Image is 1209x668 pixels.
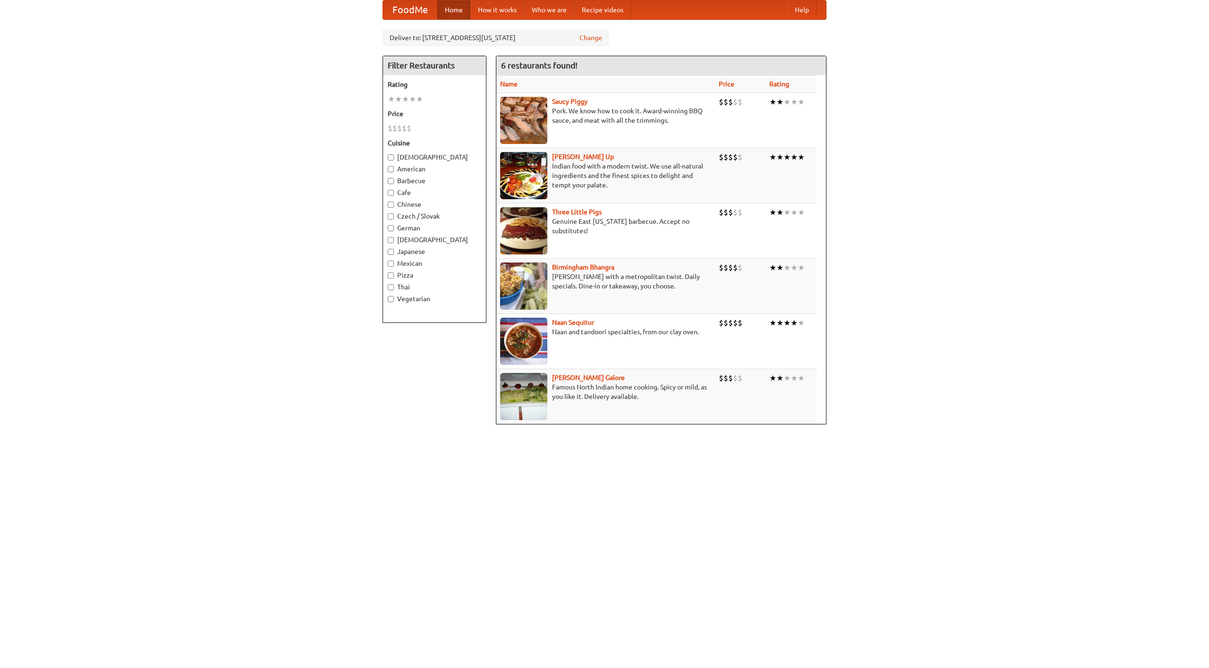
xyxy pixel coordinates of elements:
[388,200,481,209] label: Chinese
[728,373,733,383] li: $
[388,109,481,118] h5: Price
[791,207,798,218] li: ★
[783,373,791,383] li: ★
[383,0,437,19] a: FoodMe
[728,262,733,273] li: $
[552,98,587,105] a: Saucy Piggy
[719,152,724,162] li: $
[776,262,783,273] li: ★
[388,237,394,243] input: [DEMOGRAPHIC_DATA]
[728,318,733,328] li: $
[388,261,394,267] input: Mexican
[791,97,798,107] li: ★
[798,318,805,328] li: ★
[388,282,481,292] label: Thai
[769,152,776,162] li: ★
[724,152,728,162] li: $
[724,97,728,107] li: $
[388,94,395,104] li: ★
[500,106,711,125] p: Pork. We know how to cook it. Award-winning BBQ sauce, and meat with all the trimmings.
[738,97,742,107] li: $
[388,188,481,197] label: Cafe
[776,318,783,328] li: ★
[388,284,394,290] input: Thai
[733,262,738,273] li: $
[500,97,547,144] img: saucy.jpg
[787,0,817,19] a: Help
[769,207,776,218] li: ★
[738,207,742,218] li: $
[388,296,394,302] input: Vegetarian
[388,249,394,255] input: Japanese
[402,94,409,104] li: ★
[783,262,791,273] li: ★
[776,97,783,107] li: ★
[402,123,407,134] li: $
[769,318,776,328] li: ★
[388,213,394,220] input: Czech / Slovak
[552,319,594,326] a: Naan Sequitur
[500,327,711,337] p: Naan and tandoori specialties, from our clay oven.
[388,164,481,174] label: American
[500,80,518,88] a: Name
[416,94,423,104] li: ★
[738,262,742,273] li: $
[798,152,805,162] li: ★
[738,152,742,162] li: $
[733,97,738,107] li: $
[738,318,742,328] li: $
[769,80,789,88] a: Rating
[798,262,805,273] li: ★
[500,217,711,236] p: Genuine East [US_STATE] barbecue. Accept no substitutes!
[791,262,798,273] li: ★
[388,225,394,231] input: German
[724,262,728,273] li: $
[798,97,805,107] li: ★
[383,29,609,46] div: Deliver to: [STREET_ADDRESS][US_STATE]
[733,152,738,162] li: $
[783,318,791,328] li: ★
[388,223,481,233] label: German
[724,207,728,218] li: $
[383,56,486,75] h4: Filter Restaurants
[388,294,481,304] label: Vegetarian
[579,33,602,42] a: Change
[388,202,394,208] input: Chinese
[552,153,614,161] a: [PERSON_NAME] Up
[769,97,776,107] li: ★
[500,161,711,190] p: Indian food with a modern twist. We use all-natural ingredients and the finest spices to delight ...
[470,0,524,19] a: How it works
[574,0,631,19] a: Recipe videos
[719,207,724,218] li: $
[388,152,481,162] label: [DEMOGRAPHIC_DATA]
[500,207,547,254] img: littlepigs.jpg
[724,318,728,328] li: $
[791,152,798,162] li: ★
[500,373,547,420] img: currygalore.jpg
[791,373,798,383] li: ★
[552,208,602,216] b: Three Little Pigs
[719,80,734,88] a: Price
[783,152,791,162] li: ★
[733,373,738,383] li: $
[500,262,547,310] img: bhangra.jpg
[409,94,416,104] li: ★
[388,247,481,256] label: Japanese
[388,272,394,279] input: Pizza
[552,263,614,271] b: Birmingham Bhangra
[392,123,397,134] li: $
[738,373,742,383] li: $
[500,152,547,199] img: curryup.jpg
[388,123,392,134] li: $
[728,152,733,162] li: $
[388,178,394,184] input: Barbecue
[728,97,733,107] li: $
[524,0,574,19] a: Who we are
[776,207,783,218] li: ★
[388,235,481,245] label: [DEMOGRAPHIC_DATA]
[719,262,724,273] li: $
[783,207,791,218] li: ★
[407,123,411,134] li: $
